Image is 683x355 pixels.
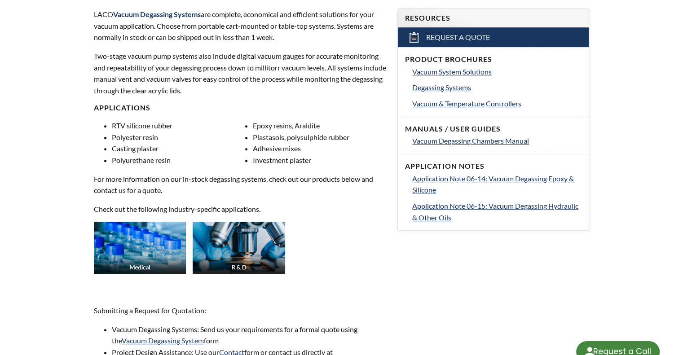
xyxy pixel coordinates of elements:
[193,222,285,273] img: Industry_R_D_Thumb.jpg
[94,222,186,273] img: Industry_Medical_Thumb.jpg
[253,131,387,143] li: Plastasols, polysulphide rubber
[405,13,582,23] h4: Resources
[405,124,582,134] h4: Manuals / User Guides
[112,131,246,143] li: Polyester resin
[412,202,578,222] span: Application Note 06-15: Vacuum Degassing Hydraulic & Other Oils
[412,98,582,110] a: Vacuum & Temperature Controllers
[253,120,387,131] li: Epoxy resins, Araldite
[405,162,582,171] h4: Application Notes
[112,143,246,154] li: Casting plaster
[94,50,387,96] p: Two-stage vacuum pump systems also include digital vacuum gauges for accurate monitoring and repe...
[412,173,582,196] a: Application Note 06-14: Vacuum Degassing Epoxy & Silicone
[94,305,387,316] p: Submitting a Request for Quotation:
[94,173,387,196] p: For more information on our in-stock degassing systems, check out our products below and contact ...
[94,203,387,215] p: Check out the following industry-specific applications.
[253,154,387,166] li: Investment plaster
[122,336,204,345] a: Vacuum Degassing System
[405,55,582,64] h4: Product Brochures
[412,174,574,194] span: Application Note 06-14: Vacuum Degassing Epoxy & Silicone
[412,82,582,93] a: Degassing Systems
[112,120,246,131] li: RTV silicone rubber
[113,10,201,18] strong: Vacuum Degassing Systems
[412,136,529,145] span: Vacuum Degassing Chambers Manual
[412,67,492,76] span: Vacuum System Solutions
[412,135,582,147] a: Vacuum Degassing Chambers Manual
[94,9,387,43] p: LACO are complete, economical and efficient solutions for your vacuum application. Choose from po...
[412,83,471,92] span: Degassing Systems
[412,99,521,108] span: Vacuum & Temperature Controllers
[412,66,582,78] a: Vacuum System Solutions
[112,154,246,166] li: Polyurethane resin
[253,143,387,154] li: Adhesive mixes
[398,27,589,47] a: Request a Quote
[112,324,387,346] li: Vacuum Degassing Systems: Send us your requirements for a formal quote using the form
[426,33,490,42] span: Request a Quote
[94,103,387,113] h4: Applications
[412,200,582,223] a: Application Note 06-15: Vacuum Degassing Hydraulic & Other Oils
